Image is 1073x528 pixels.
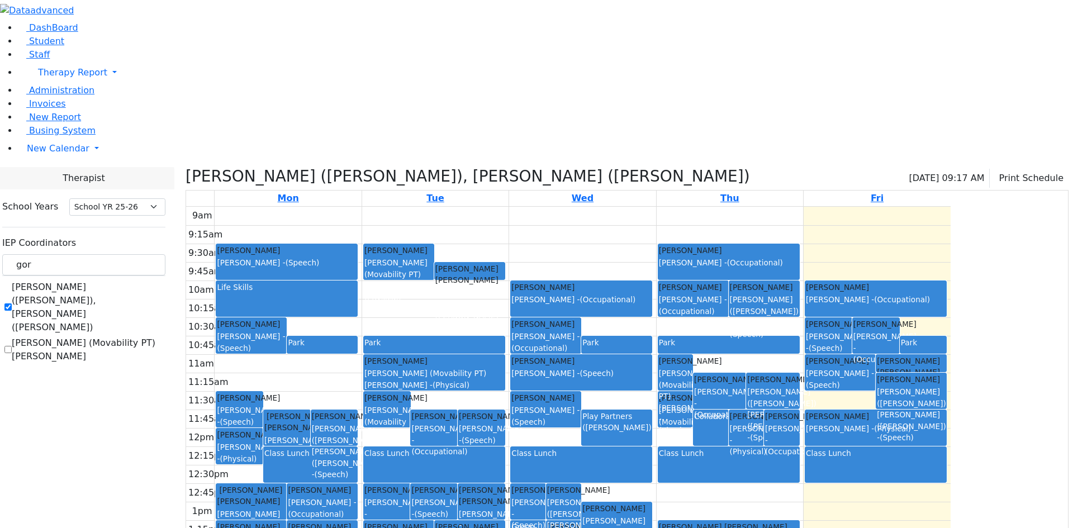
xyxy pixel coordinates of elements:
[659,307,715,316] span: (Occupational)
[511,331,580,354] div: [PERSON_NAME] -
[659,448,799,459] div: Class Lunch
[18,125,96,136] a: Busing System
[220,454,257,463] span: (Physical)
[435,322,469,331] span: (Speech)
[547,484,580,496] div: [PERSON_NAME]
[264,411,310,434] div: [PERSON_NAME] [PERSON_NAME]
[659,405,692,473] div: [PERSON_NAME] (Movability PT) [PERSON_NAME] -
[2,200,58,213] label: School Years
[747,374,798,385] div: [PERSON_NAME]
[18,98,66,109] a: Invoices
[435,263,504,286] div: [PERSON_NAME] [PERSON_NAME]
[853,355,909,364] span: (Occupational)
[659,294,728,317] div: [PERSON_NAME] -
[659,355,692,367] div: [PERSON_NAME]
[511,392,580,403] div: [PERSON_NAME]
[730,423,763,457] div: [PERSON_NAME] -
[186,394,231,407] div: 11:30am
[511,368,651,379] div: [PERSON_NAME] -
[186,449,231,463] div: 12:15pm
[29,112,81,122] span: New Report
[901,337,946,348] div: Park
[18,112,81,122] a: New Report
[364,448,504,459] div: Class Lunch
[217,344,251,353] span: (Speech)
[364,484,410,496] div: [PERSON_NAME]
[582,337,651,348] div: Park
[312,411,357,422] div: [PERSON_NAME]
[186,167,750,186] h3: [PERSON_NAME] ([PERSON_NAME]), [PERSON_NAME] ([PERSON_NAME])
[414,510,448,519] span: (Speech)
[63,172,105,185] span: Therapist
[868,191,886,206] a: September 5, 2025
[312,423,357,480] div: [PERSON_NAME] ([PERSON_NAME]) [PERSON_NAME] ([PERSON_NAME]) -
[806,411,946,422] div: [PERSON_NAME]
[29,22,78,33] span: DashBoard
[217,318,286,330] div: [PERSON_NAME]
[459,484,504,507] div: [PERSON_NAME] [PERSON_NAME]
[747,386,798,443] div: [PERSON_NAME] ([PERSON_NAME]) [PERSON_NAME] ([PERSON_NAME]) -
[582,422,651,433] div: ([PERSON_NAME])
[806,380,840,389] span: (Speech)
[511,405,580,427] div: [PERSON_NAME] -
[511,294,651,305] div: [PERSON_NAME] -
[411,423,457,457] div: [PERSON_NAME] -
[511,344,567,353] span: (Occupational)
[264,448,357,459] div: Class Lunch
[186,375,231,389] div: 11:15am
[364,368,504,391] div: [PERSON_NAME] (Movability PT) [PERSON_NAME] -
[411,484,457,496] div: [PERSON_NAME]
[364,392,410,403] div: [PERSON_NAME]
[806,282,946,293] div: [PERSON_NAME]
[186,228,225,241] div: 9:15am
[511,417,545,426] span: (Speech)
[880,433,914,442] span: (Speech)
[288,510,344,519] span: (Occupational)
[186,265,225,278] div: 9:45am
[569,191,596,206] a: September 3, 2025
[286,258,320,267] span: (Speech)
[809,344,843,353] span: (Speech)
[217,257,357,268] div: [PERSON_NAME] -
[186,339,231,352] div: 10:45am
[718,191,742,206] a: September 4, 2025
[806,294,946,305] div: [PERSON_NAME] -
[186,283,216,297] div: 10am
[730,282,799,293] div: [PERSON_NAME]
[853,318,899,330] div: [PERSON_NAME]
[217,484,286,507] div: [PERSON_NAME] [PERSON_NAME]
[877,374,946,385] div: [PERSON_NAME]
[217,405,262,427] div: [PERSON_NAME] -
[217,441,262,464] div: [PERSON_NAME] -
[29,85,94,96] span: Administration
[730,447,767,456] span: (Physical)
[659,245,799,256] div: [PERSON_NAME]
[511,282,651,293] div: [PERSON_NAME]
[186,431,216,444] div: 12pm
[186,302,231,315] div: 10:15am
[874,295,930,304] span: (Occupational)
[659,426,696,435] span: (Physical)
[217,282,357,293] div: Life Skills
[659,282,728,293] div: [PERSON_NAME]
[462,436,496,445] span: (Speech)
[2,254,165,275] input: Search
[190,209,215,222] div: 9am
[12,280,165,334] label: [PERSON_NAME] ([PERSON_NAME]), [PERSON_NAME] ([PERSON_NAME])
[806,318,851,330] div: [PERSON_NAME]
[435,287,504,333] div: [PERSON_NAME] ([PERSON_NAME]) [PERSON_NAME] -
[411,447,467,456] span: (Occupational)
[220,417,254,426] span: (Speech)
[750,433,784,442] span: (Speech)
[659,257,799,268] div: [PERSON_NAME] -
[186,412,231,426] div: 11:45am
[288,497,357,520] div: [PERSON_NAME] -
[765,447,821,456] span: (Occupational)
[411,497,457,520] div: [PERSON_NAME] -
[38,67,107,78] span: Therapy Report
[433,380,469,389] span: (Physical)
[190,505,215,518] div: 1pm
[659,337,799,348] div: Park
[29,98,66,109] span: Invoices
[877,386,946,443] div: [PERSON_NAME] ([PERSON_NAME]) [PERSON_NAME] ([PERSON_NAME]) -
